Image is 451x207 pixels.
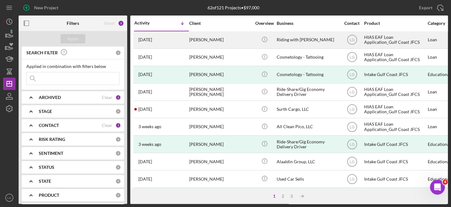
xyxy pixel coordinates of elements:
div: Activity [134,20,162,25]
div: Intake Gulf Coast JFCS [364,66,426,83]
div: [PERSON_NAME] [189,101,251,118]
div: Alaaldin Group, LLC [277,153,339,170]
div: Business [277,21,339,26]
b: SEARCH FILTER [26,50,58,55]
div: 2 [118,20,124,26]
b: STATUS [39,165,54,170]
div: [PERSON_NAME] [189,66,251,83]
div: Applied in combination with filters below [26,64,119,69]
div: Riding with [PERSON_NAME] [277,32,339,48]
div: New Project [34,2,58,14]
div: HIAS EAF Loan Application_Gulf Coast JFCS [364,49,426,65]
div: 0 [115,151,121,156]
div: Istanbul Bakery [277,188,339,205]
div: Cosmetology - Tattooing [277,66,339,83]
div: HIAS EAF Loan Application_Gulf Coast JFCS [364,101,426,118]
div: 3 [287,194,296,199]
text: LG [7,196,11,200]
b: Filters [67,21,79,26]
div: 62 of 121 Projects • $97,000 [207,5,259,10]
div: Clear [102,123,112,128]
text: LG [349,90,354,94]
div: Apply [67,34,79,43]
div: Intake Gulf Coast JFCS [364,153,426,170]
b: ARCHIVED [39,95,61,100]
div: [PERSON_NAME] [189,119,251,135]
div: All Clean Pico, LLC [277,119,339,135]
text: LG [349,125,354,129]
div: Surth Cargo, LLC [277,101,339,118]
div: Product [364,21,426,26]
div: HIAS EAF Loan Application_Gulf Coast JFCS [364,32,426,48]
div: Client [189,21,251,26]
div: Ride-Share/Gig Economy Delivery Driver [277,136,339,152]
button: Export [413,2,448,14]
div: Contact [340,21,364,26]
time: 2025-08-19 00:20 [138,55,152,60]
div: Ride-Share/Gig Economy Delivery Driver [277,84,339,100]
div: 0 [115,178,121,184]
time: 2025-08-11 13:04 [138,142,161,147]
div: 0 [115,109,121,114]
div: Reset [104,21,115,26]
time: 2025-08-14 17:53 [138,124,161,129]
b: STAGE [39,109,52,114]
time: 2025-08-25 20:30 [138,37,152,42]
div: [PERSON_NAME] [189,188,251,205]
div: [PERSON_NAME] [PERSON_NAME] [189,84,251,100]
b: SENTIMENT [39,151,63,156]
time: 2025-08-08 20:15 [138,177,152,182]
div: HIAS EAF Loan Application_Gulf Coast JFCS [364,119,426,135]
div: 2 [279,194,287,199]
div: 0 [115,137,121,142]
text: LG [349,160,354,164]
time: 2025-08-17 23:05 [138,107,152,112]
div: 1 [115,123,121,128]
text: LG [349,73,354,77]
span: 4 [443,180,448,185]
b: CONTACT [39,123,59,128]
div: HIAS EAF Loan Application_Gulf Coast JFCS [364,84,426,100]
div: [PERSON_NAME] [189,153,251,170]
button: LG [3,191,16,204]
text: LG [349,55,354,60]
text: LG [349,142,354,146]
text: LG [349,107,354,112]
button: Apply [60,34,85,43]
div: Export [419,2,432,14]
text: LG [349,177,354,181]
time: 2025-08-08 21:17 [138,159,152,164]
div: 1 [115,95,121,100]
div: 0 [115,50,121,56]
b: PRODUCT [39,193,59,198]
div: Cosmetology - Tattooing [277,49,339,65]
time: 2025-08-18 22:15 [138,89,152,94]
div: [PERSON_NAME] [189,171,251,187]
div: [PERSON_NAME] [189,32,251,48]
div: [PERSON_NAME] [189,136,251,152]
div: Intake Gulf Coast JFCS [364,171,426,187]
iframe: Intercom live chat [430,180,445,195]
div: [PERSON_NAME] [189,49,251,65]
div: 0 [115,192,121,198]
div: Used Car Sells [277,171,339,187]
button: New Project [19,2,65,14]
div: Overview [253,21,276,26]
time: 2025-08-18 23:54 [138,72,152,77]
div: Intake Gulf Coast JFCS [364,136,426,152]
b: STATE [39,179,51,184]
div: 1 [270,194,279,199]
div: Intake Gulf Coast JFCS [364,188,426,205]
b: RISK RATING [39,137,65,142]
div: 0 [115,164,121,170]
text: LG [349,38,354,42]
div: Clear [102,95,112,100]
